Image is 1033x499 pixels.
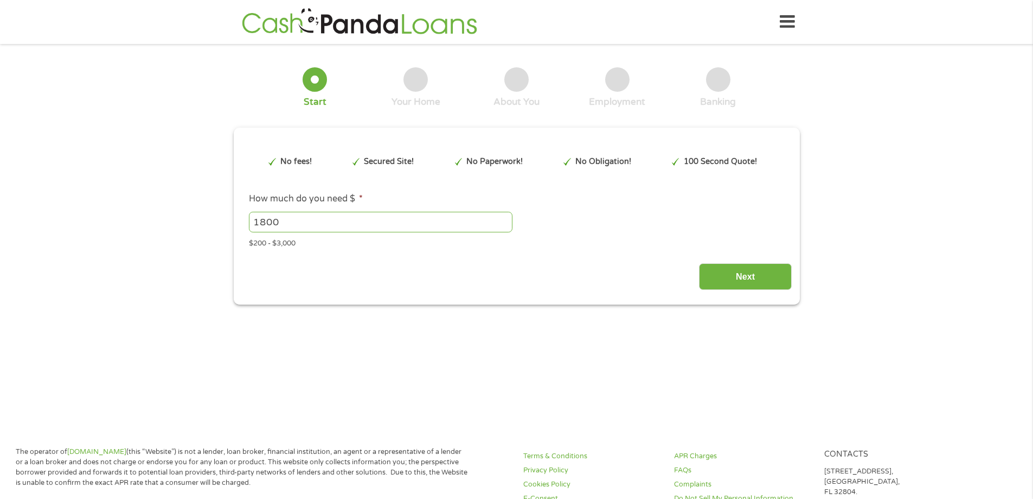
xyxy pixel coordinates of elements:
[699,263,792,290] input: Next
[674,479,812,490] a: Complaints
[392,96,440,108] div: Your Home
[304,96,326,108] div: Start
[280,156,312,168] p: No fees!
[249,193,363,205] label: How much do you need $
[674,451,812,462] a: APR Charges
[523,465,661,476] a: Privacy Policy
[824,450,962,460] h4: Contacts
[684,156,757,168] p: 100 Second Quote!
[589,96,645,108] div: Employment
[67,447,126,456] a: [DOMAIN_NAME]
[239,7,480,37] img: GetLoanNow Logo
[575,156,631,168] p: No Obligation!
[466,156,523,168] p: No Paperwork!
[674,465,812,476] a: FAQs
[249,235,784,249] div: $200 - $3,000
[700,96,736,108] div: Banking
[824,466,962,497] p: [STREET_ADDRESS], [GEOGRAPHIC_DATA], FL 32804.
[523,479,661,490] a: Cookies Policy
[493,96,540,108] div: About You
[16,447,468,488] p: The operator of (this “Website”) is not a lender, loan broker, financial institution, an agent or...
[364,156,414,168] p: Secured Site!
[523,451,661,462] a: Terms & Conditions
